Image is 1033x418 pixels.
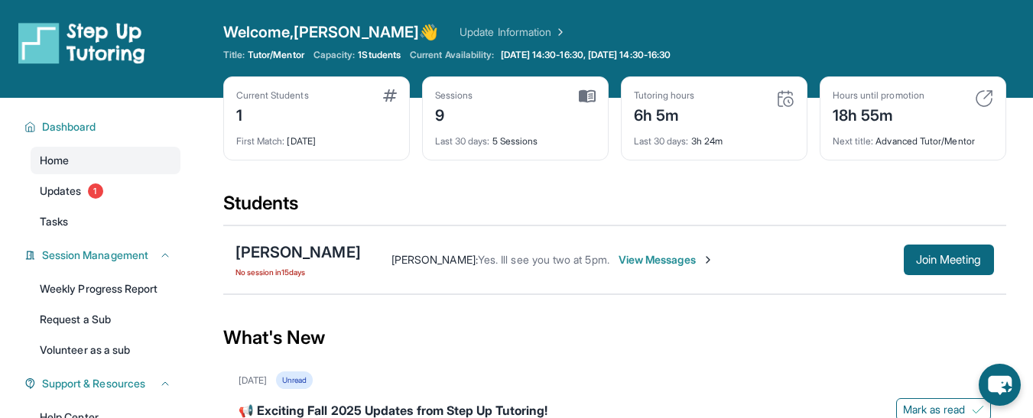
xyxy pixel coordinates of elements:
[634,126,794,147] div: 3h 24m
[460,24,567,40] a: Update Information
[42,376,145,391] span: Support & Resources
[276,371,313,389] div: Unread
[239,374,267,387] div: [DATE]
[236,135,285,147] span: First Match :
[36,248,171,263] button: Session Management
[975,89,993,108] img: card
[833,102,924,126] div: 18h 55m
[223,304,1006,371] div: What's New
[478,253,609,266] span: Yes. Ill see you two at 5pm.
[31,336,180,364] a: Volunteer as a sub
[248,49,304,61] span: Tutor/Mentor
[18,21,145,64] img: logo
[435,89,473,102] div: Sessions
[40,183,82,199] span: Updates
[904,245,994,275] button: Join Meeting
[31,147,180,174] a: Home
[979,364,1021,406] button: chat-button
[435,126,596,147] div: 5 Sessions
[634,135,689,147] span: Last 30 days :
[833,126,993,147] div: Advanced Tutor/Mentor
[236,126,397,147] div: [DATE]
[972,403,984,416] img: Mark as read
[833,135,874,147] span: Next title :
[223,191,1006,225] div: Students
[702,254,714,266] img: Chevron-Right
[435,102,473,126] div: 9
[391,253,478,266] span: [PERSON_NAME] :
[410,49,494,61] span: Current Availability:
[42,248,148,263] span: Session Management
[31,306,180,333] a: Request a Sub
[383,89,397,102] img: card
[236,241,361,263] div: [PERSON_NAME]
[36,119,171,134] button: Dashboard
[916,255,982,264] span: Join Meeting
[903,402,966,417] span: Mark as read
[435,135,490,147] span: Last 30 days :
[223,49,245,61] span: Title:
[313,49,356,61] span: Capacity:
[31,275,180,303] a: Weekly Progress Report
[634,102,695,126] div: 6h 5m
[551,24,567,40] img: Chevron Right
[40,153,69,168] span: Home
[223,21,439,43] span: Welcome, [PERSON_NAME] 👋
[236,266,361,278] span: No session in 15 days
[88,183,103,199] span: 1
[31,208,180,235] a: Tasks
[42,119,96,134] span: Dashboard
[31,177,180,205] a: Updates1
[498,49,674,61] a: [DATE] 14:30-16:30, [DATE] 14:30-16:30
[501,49,671,61] span: [DATE] 14:30-16:30, [DATE] 14:30-16:30
[236,89,309,102] div: Current Students
[358,49,401,61] span: 1 Students
[36,376,171,391] button: Support & Resources
[776,89,794,108] img: card
[634,89,695,102] div: Tutoring hours
[619,252,714,267] span: View Messages
[40,214,68,229] span: Tasks
[833,89,924,102] div: Hours until promotion
[236,102,309,126] div: 1
[579,89,596,103] img: card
